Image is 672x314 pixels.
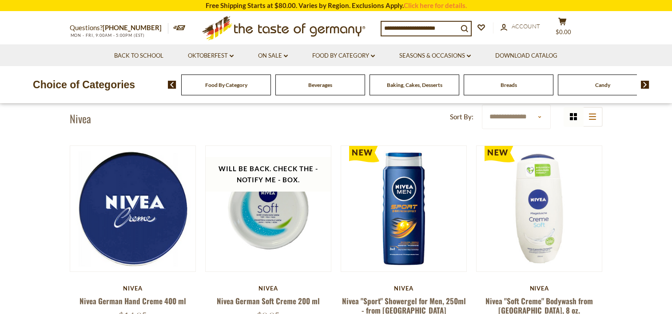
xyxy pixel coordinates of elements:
[205,82,247,88] a: Food By Category
[70,146,196,271] img: Nivea German Hand Creme 400 ml
[341,146,467,271] img: Nivea 3 in 1 Men's Sport Bodywash
[205,285,332,292] div: Nivea
[217,295,320,306] a: Nivea German Soft Creme 200 ml
[556,28,571,35] span: $0.00
[312,51,375,61] a: Food By Category
[114,51,163,61] a: Back to School
[501,82,517,88] a: Breads
[341,285,467,292] div: Nivea
[258,51,288,61] a: On Sale
[595,82,610,88] a: Candy
[206,146,331,271] img: Nivea German Soft Creme
[549,17,576,39] button: $0.00
[501,22,540,31] a: Account
[80,295,186,306] a: Nivea German Hand Creme 400 ml
[70,22,168,34] p: Questions?
[387,82,442,88] a: Baking, Cakes, Desserts
[450,111,473,122] label: Sort By:
[188,51,234,61] a: Oktoberfest
[512,23,540,30] span: Account
[495,51,557,61] a: Download Catalog
[70,285,196,292] div: Nivea
[641,81,649,89] img: next arrow
[70,112,91,125] h1: Nivea
[308,82,332,88] a: Beverages
[476,285,603,292] div: Nivea
[477,146,602,271] img: Nivea "Soft Creme" Bodywash from Germany
[404,1,467,9] a: Click here for details.
[399,51,471,61] a: Seasons & Occasions
[168,81,176,89] img: previous arrow
[103,24,162,31] a: [PHONE_NUMBER]
[70,33,145,38] span: MON - FRI, 9:00AM - 5:00PM (EST)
